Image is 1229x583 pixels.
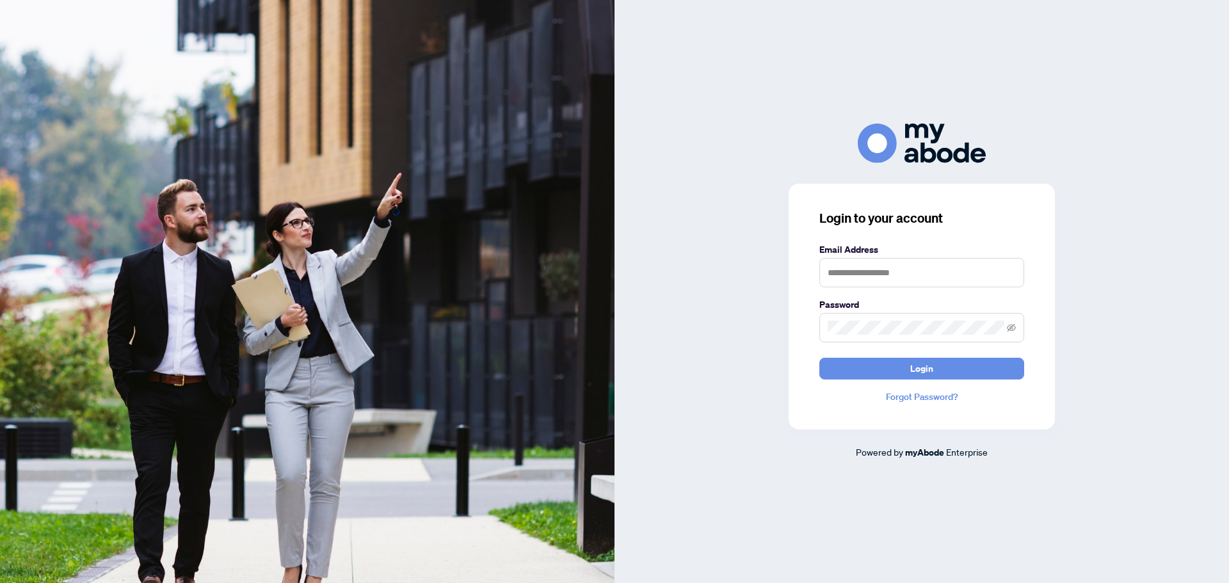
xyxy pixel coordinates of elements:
[819,358,1024,379] button: Login
[910,358,933,379] span: Login
[1007,323,1016,332] span: eye-invisible
[858,124,986,163] img: ma-logo
[905,445,944,459] a: myAbode
[819,243,1024,257] label: Email Address
[819,298,1024,312] label: Password
[946,446,988,458] span: Enterprise
[856,446,903,458] span: Powered by
[819,209,1024,227] h3: Login to your account
[819,390,1024,404] a: Forgot Password?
